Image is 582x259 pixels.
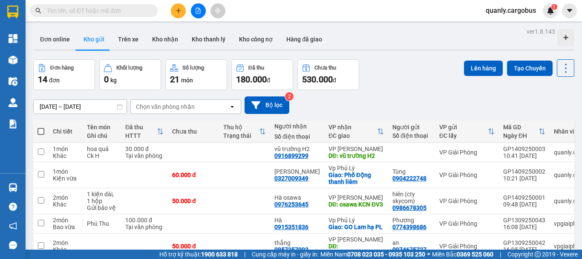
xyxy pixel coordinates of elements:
div: Chọn văn phòng nhận [136,102,195,111]
span: | [244,250,245,259]
span: file-add [195,8,201,14]
span: đ [333,77,336,84]
div: DĐ: Omaichi ĐV [328,243,384,256]
div: ĐC lấy [439,132,488,139]
img: icon-new-feature [547,7,554,15]
span: question-circle [9,203,17,211]
th: Toggle SortBy [219,120,270,143]
sup: 2 [285,92,294,101]
div: 50.000 đ [172,243,215,250]
div: Người nhận [274,123,320,130]
button: Trên xe [111,29,145,49]
span: Cung cấp máy in - giấy in: [252,250,318,259]
img: dashboard-icon [9,34,17,43]
div: Tùng [392,168,431,175]
span: 0 [104,74,109,84]
img: warehouse-icon [9,55,17,64]
span: kg [110,77,117,84]
div: Trạng thái [223,132,259,139]
div: Đã thu [125,124,157,131]
div: GP1409250002 [503,168,545,175]
div: VP [PERSON_NAME] [328,146,384,152]
div: Thu hộ [223,124,259,131]
button: Đơn hàng14đơn [33,59,95,90]
button: Đã thu180.000đ [231,59,293,90]
div: Người gửi [392,124,431,131]
sup: 1 [551,4,557,10]
div: Giao: GO Lam hạ PL [328,224,384,230]
div: 0986678305 [392,204,426,211]
div: Khối lượng [116,65,142,71]
div: Gửi bảo vệ [87,204,117,211]
div: hiên (cty skycom) [392,191,431,204]
div: VP [PERSON_NAME] [328,236,384,243]
svg: open [229,103,236,110]
div: 0904222748 [392,175,426,182]
th: Toggle SortBy [435,120,499,143]
div: 10:21 [DATE] [503,175,545,182]
span: Hỗ trợ kỹ thuật: [159,250,238,259]
div: Số điện thoại [274,133,320,140]
div: VP Giải Phóng [439,220,495,227]
div: Ghi chú [87,132,117,139]
div: Chưa thu [314,65,336,71]
div: Số lượng [182,65,204,71]
div: Vp Phủ Lý [328,217,384,224]
div: VP Giải Phóng [439,243,495,250]
div: DĐ: osawa KCN ĐV3 [328,201,384,208]
div: 16:08 [DATE] [503,224,545,230]
div: Khác [53,246,78,253]
button: Bộ lọc [245,96,289,114]
div: Chưa thu [172,128,215,135]
div: Tại văn phòng [125,224,164,230]
div: GP1409250003 [503,146,545,152]
div: 0915351836 [274,224,308,230]
span: copyright [535,251,541,257]
div: Tạo kho hàng mới [557,29,574,46]
div: Hà [274,217,320,224]
img: warehouse-icon [9,98,17,107]
button: caret-down [562,3,577,18]
div: 2 món [53,217,78,224]
button: Tạo Chuyến [507,61,553,76]
th: Toggle SortBy [121,120,168,143]
button: Số lượng21món [165,59,227,90]
span: 180.000 [236,74,267,84]
span: đ [267,77,270,84]
strong: 0708 023 035 - 0935 103 250 [347,251,425,258]
div: Khác [53,152,78,159]
div: Chi tiết [53,128,78,135]
div: 30.000 đ [125,146,164,152]
div: Phú Thu [87,220,117,227]
div: Khác [53,201,78,208]
button: Kho nhận [145,29,185,49]
span: message [9,241,17,249]
span: 1 [553,4,556,10]
span: 530.000 [302,74,333,84]
div: 0774398686 [392,224,426,230]
div: VP Giải Phóng [439,172,495,178]
div: thắng [274,239,320,246]
span: món [181,77,193,84]
div: Vp Phủ Lý [328,165,384,172]
div: GP1409250001 [503,194,545,201]
strong: 1900 633 818 [201,251,238,258]
div: 0916899299 [274,152,308,159]
div: 1 món [53,168,78,175]
div: Tại văn phòng [125,152,164,159]
div: 0327009349 [274,175,308,182]
img: warehouse-icon [9,77,17,86]
div: 2 món [53,239,78,246]
div: Quỳnh Nam [274,168,320,175]
button: Đơn online [33,29,77,49]
span: Miền Nam [320,250,425,259]
div: hoa quả [87,146,117,152]
div: Hà osawa [274,194,320,201]
div: DĐ: vũ trường H2 [328,152,384,159]
div: 16:05 [DATE] [503,246,545,253]
button: file-add [191,3,206,18]
div: 1 món [53,146,78,152]
div: ĐC giao [328,132,377,139]
div: Mã GD [503,124,539,131]
div: Ngày ĐH [503,132,539,139]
